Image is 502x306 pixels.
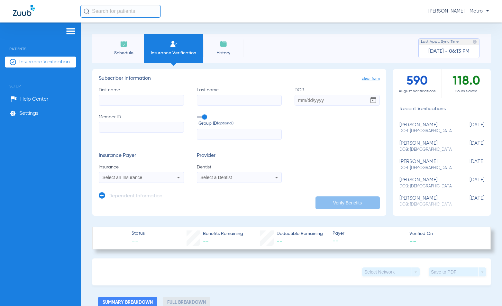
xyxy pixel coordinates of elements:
[149,50,198,56] span: Insurance Verification
[80,5,161,18] input: Search for patients
[399,147,452,153] span: DOB: [DEMOGRAPHIC_DATA]
[170,40,178,48] img: Manual Insurance Verification
[452,122,484,134] span: [DATE]
[99,76,380,82] h3: Subscriber Information
[393,106,491,113] h3: Recent Verifications
[367,94,380,107] button: Open calendar
[399,159,452,171] div: [PERSON_NAME]
[452,140,484,152] span: [DATE]
[217,120,233,127] small: (optional)
[409,230,480,237] span: Verified On
[5,37,76,51] span: Patients
[472,40,477,44] img: last sync help info
[452,195,484,207] span: [DATE]
[198,120,282,127] span: Group ID
[132,230,145,237] span: Status
[470,275,502,306] iframe: Chat Widget
[428,8,489,14] span: [PERSON_NAME] - Metro
[11,96,48,103] a: Help Center
[421,39,460,45] span: Last Appt. Sync Time:
[200,175,232,180] span: Select a Dentist
[197,95,282,106] input: Last name
[197,87,282,106] label: Last name
[132,237,145,246] span: --
[277,239,282,244] span: --
[399,122,452,134] div: [PERSON_NAME]
[315,196,380,209] button: Verify Benefits
[393,69,442,98] div: 590
[220,40,227,48] img: History
[19,59,70,65] span: Insurance Verification
[13,5,35,16] img: Zuub Logo
[399,177,452,189] div: [PERSON_NAME]
[99,153,184,159] h3: Insurance Payer
[120,40,128,48] img: Schedule
[99,87,184,106] label: First name
[399,195,452,207] div: [PERSON_NAME]
[99,122,184,133] input: Member ID
[442,88,491,94] span: Hours Saved
[5,74,76,88] span: Setup
[333,230,404,237] span: Payer
[409,238,416,245] span: --
[295,87,380,106] label: DOB
[20,96,48,103] span: Help Center
[103,175,142,180] span: Select an Insurance
[428,48,470,55] span: [DATE] - 06:13 PM
[399,128,452,134] span: DOB: [DEMOGRAPHIC_DATA]
[99,164,184,170] span: Insurance
[19,110,38,117] span: Settings
[452,177,484,189] span: [DATE]
[99,95,184,106] input: First name
[66,27,76,35] img: hamburger-icon
[399,140,452,152] div: [PERSON_NAME]
[197,153,282,159] h3: Provider
[108,193,162,200] h3: Dependent Information
[84,8,89,14] img: Search Icon
[208,50,239,56] span: History
[399,165,452,171] span: DOB: [DEMOGRAPHIC_DATA]
[442,69,491,98] div: 118.0
[399,184,452,189] span: DOB: [DEMOGRAPHIC_DATA]
[277,230,323,237] span: Deductible Remaining
[203,239,209,244] span: --
[203,230,243,237] span: Benefits Remaining
[393,88,442,94] span: August Verifications
[295,95,380,106] input: DOBOpen calendar
[452,159,484,171] span: [DATE]
[197,164,282,170] span: Dentist
[99,114,184,140] label: Member ID
[333,237,404,245] span: --
[362,76,380,82] span: clear form
[108,50,139,56] span: Schedule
